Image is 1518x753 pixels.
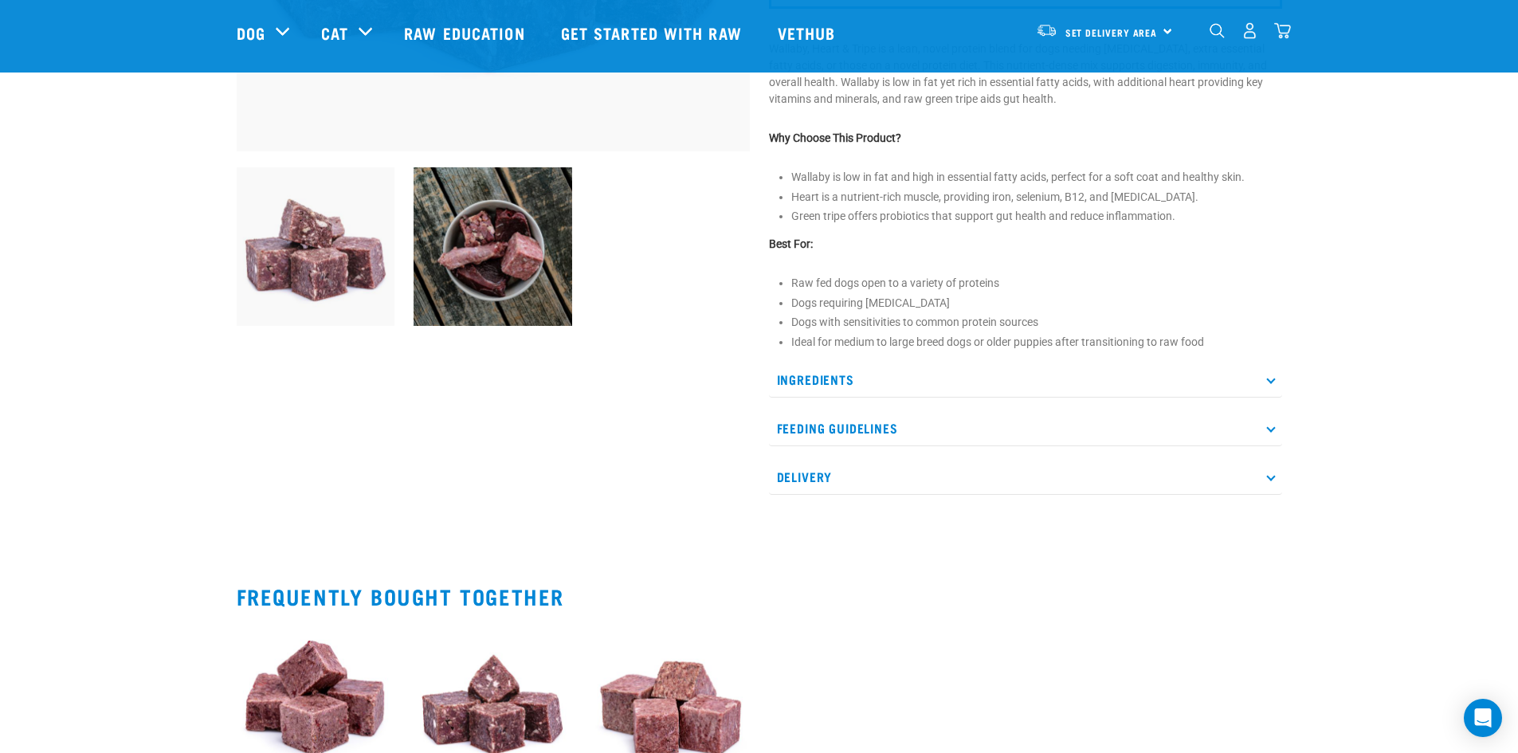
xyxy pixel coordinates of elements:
[769,362,1282,398] p: Ingredients
[791,208,1282,225] li: Green tripe offers probiotics that support gut health and reduce inflammation.
[769,410,1282,446] p: Feeding Guidelines
[1274,22,1291,39] img: home-icon@2x.png
[1065,29,1158,35] span: Set Delivery Area
[769,459,1282,495] p: Delivery
[791,169,1282,186] li: Wallaby is low in fat and high in essential fatty acids, perfect for a soft coat and healthy skin.
[1464,699,1502,737] div: Open Intercom Messenger
[762,1,856,65] a: Vethub
[237,21,265,45] a: Dog
[791,189,1282,206] li: Heart is a nutrient-rich muscle, providing iron, selenium, B12, and [MEDICAL_DATA].
[321,21,348,45] a: Cat
[414,167,572,326] img: THK Wallaby Fillet Chicken Neck TH
[1241,22,1258,39] img: user.png
[791,334,1282,351] li: Ideal for medium to large breed dogs or older puppies after transitioning to raw food
[769,237,813,250] strong: Best For:
[769,41,1282,108] p: Wallaby, Heart & Tripe is a lean, novel protein blend for dogs needing [MEDICAL_DATA], extra esse...
[545,1,762,65] a: Get started with Raw
[388,1,544,65] a: Raw Education
[791,314,1282,331] li: Dogs with sensitivities to common protein sources
[791,295,1282,312] li: Dogs requiring [MEDICAL_DATA]
[1210,23,1225,38] img: home-icon-1@2x.png
[769,131,901,144] strong: Why Choose This Product?
[237,167,395,326] img: 1174 Wallaby Heart Tripe Mix 01
[791,275,1282,292] li: Raw fed dogs open to a variety of proteins
[237,584,1282,609] h2: Frequently bought together
[1036,23,1057,37] img: van-moving.png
